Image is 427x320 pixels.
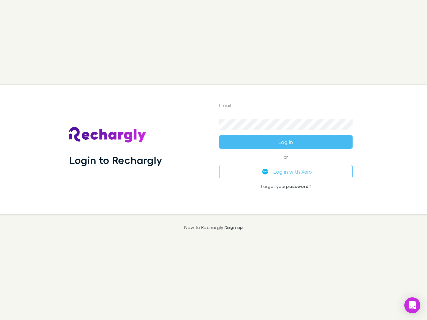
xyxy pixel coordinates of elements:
p: New to Rechargly? [184,225,243,230]
button: Log in with Xero [219,165,353,178]
a: Sign up [226,224,243,230]
a: password [286,183,309,189]
p: Forgot your ? [219,184,353,189]
h1: Login to Rechargly [69,154,162,166]
img: Xero's logo [262,169,268,175]
img: Rechargly's Logo [69,127,146,143]
div: Open Intercom Messenger [404,297,420,313]
button: Log in [219,135,353,149]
